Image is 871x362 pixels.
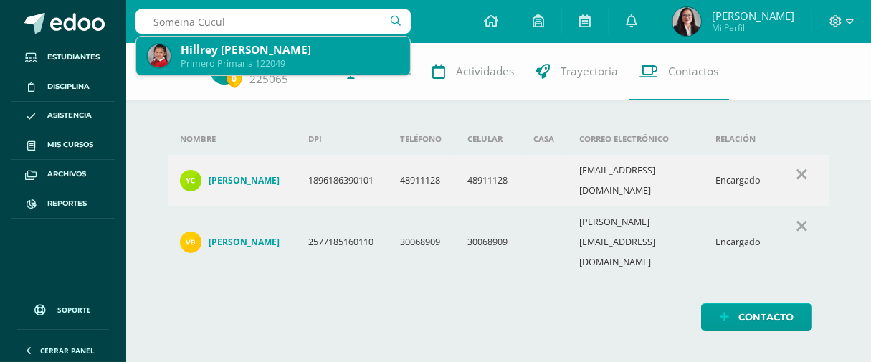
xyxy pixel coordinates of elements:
[668,64,718,79] span: Contactos
[11,102,115,131] a: Asistencia
[568,206,704,278] td: [PERSON_NAME][EMAIL_ADDRESS][DOMAIN_NAME]
[180,232,285,253] a: [PERSON_NAME]
[17,290,109,325] a: Soporte
[180,170,201,191] img: 47db8cdbf051c85d49754b23266ca626.png
[704,123,775,155] th: Relación
[11,130,115,160] a: Mis cursos
[568,123,704,155] th: Correo electrónico
[525,43,629,100] a: Trayectoria
[47,81,90,92] span: Disciplina
[297,155,389,206] td: 1896186390101
[209,175,280,186] h4: [PERSON_NAME]
[568,155,704,206] td: [EMAIL_ADDRESS][DOMAIN_NAME]
[561,64,618,79] span: Trayectoria
[11,160,115,189] a: Archivos
[47,52,100,63] span: Estudiantes
[135,9,411,34] input: Busca un usuario...
[422,43,525,100] a: Actividades
[629,43,729,100] a: Contactos
[712,22,794,34] span: Mi Perfil
[704,155,775,206] td: Encargado
[47,110,92,121] span: Asistencia
[47,198,87,209] span: Reportes
[168,123,297,155] th: Nombre
[209,237,280,248] h4: [PERSON_NAME]
[148,44,171,67] img: 94f3c5e597cb1e79e0f8be42214b043f.png
[181,42,399,57] div: Hillrey [PERSON_NAME]
[249,72,288,87] a: 225065
[389,123,456,155] th: Teléfono
[456,206,522,278] td: 30068909
[389,155,456,206] td: 48911128
[672,7,701,36] img: e273bec5909437e5d5b2daab1002684b.png
[738,304,794,330] span: Contacto
[40,346,95,356] span: Cerrar panel
[297,123,389,155] th: DPI
[180,232,201,253] img: 229a06a929638aeb10b82aad3173e16d.png
[47,139,93,151] span: Mis cursos
[180,170,285,191] a: [PERSON_NAME]
[47,168,86,180] span: Archivos
[181,57,399,70] div: Primero Primaria 122049
[58,305,92,315] span: Soporte
[522,123,568,155] th: Casa
[704,206,775,278] td: Encargado
[11,43,115,72] a: Estudiantes
[701,303,812,331] a: Contacto
[389,206,456,278] td: 30068909
[297,206,389,278] td: 2577185160110
[456,64,514,79] span: Actividades
[456,155,522,206] td: 48911128
[456,123,522,155] th: Celular
[712,9,794,23] span: [PERSON_NAME]
[227,70,242,87] span: 0
[11,189,115,219] a: Reportes
[11,72,115,102] a: Disciplina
